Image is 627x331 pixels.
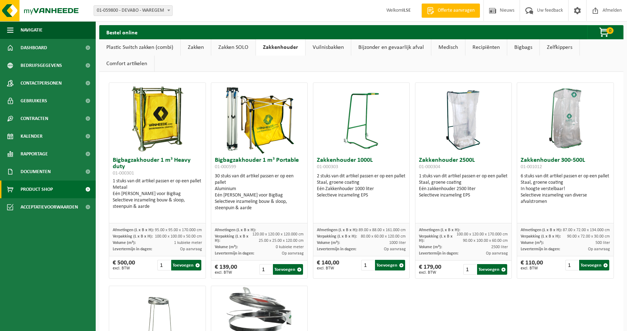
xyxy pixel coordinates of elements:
div: Selectieve inzameling EPS [317,192,406,199]
span: Verpakking (L x B x H): [215,234,248,243]
div: 1 stuks van dit artikel passen er op een pallet [419,173,508,199]
span: Afmetingen (L x B x H): [419,228,460,232]
img: 01-000303 [343,83,379,154]
div: 6 stuks van dit artikel passen er op een pallet [521,173,610,205]
span: 100.00 x 120.00 x 170.000 cm [457,232,508,236]
span: Levertermijn in dagen: [521,247,560,251]
a: Zakken [181,39,211,56]
span: 01-059800 - DEVABO - WAREGEM [94,6,172,16]
div: Selectieve inzameling bouw & sloop, steenpuin & aarde [113,197,202,210]
span: 87.00 x 72.00 x 134.000 cm [563,228,610,232]
div: 2 stuks van dit artikel passen er op een pallet [317,173,406,199]
h2: Bestel online [99,25,145,39]
img: 01-000599 [224,83,295,154]
span: 1 kubieke meter [174,241,202,245]
div: € 500,00 [113,260,135,270]
span: Offerte aanvragen [436,7,476,14]
button: Toevoegen [477,264,507,275]
span: 89.00 x 88.00 x 161.000 cm [359,228,406,232]
button: Toevoegen [273,264,303,275]
span: 95.00 x 95.00 x 170.000 cm [155,228,202,232]
a: Zakken SOLO [211,39,256,56]
div: Eén [PERSON_NAME] voor BigBag [215,192,304,199]
span: Volume (m³): [113,241,136,245]
div: In hoogte verstelbaar! [521,186,610,192]
span: 1000 liter [389,241,406,245]
img: 01-000301 [122,83,193,154]
span: Afmetingen (L x B x H): [317,228,358,232]
span: excl. BTW [113,266,135,270]
img: 01-001012 [530,83,601,154]
h3: Bigbagzakhouder 1 m³ Heavy duty [113,157,202,176]
div: € 139,00 [215,264,237,275]
a: Bigbags [507,39,539,56]
span: 80.00 x 60.00 x 120.00 cm [361,234,406,239]
span: Kalender [21,127,43,145]
h3: Zakkenhouder 300-500L [521,157,610,171]
span: 100.00 x 100.00 x 50.00 cm [155,234,202,239]
div: 1 stuks van dit artikel passen er op een pallet [113,178,202,210]
span: 01-000599 [215,164,236,170]
h3: Zakkenhouder 1000L [317,157,406,171]
span: Op aanvraag [486,251,508,256]
div: Staal, groene coating [317,179,406,186]
input: 1 [361,260,374,270]
span: Product Shop [21,181,53,198]
span: Levertermijn in dagen: [215,251,254,256]
a: Medisch [431,39,465,56]
span: Afmetingen (L x B x H): [113,228,154,232]
div: € 110,00 [521,260,543,270]
span: Levertermijn in dagen: [113,247,152,251]
span: 500 liter [595,241,610,245]
span: Acceptatievoorwaarden [21,198,78,216]
span: Verpakking (L x B x H): [113,234,153,239]
input: 1 [259,264,273,275]
button: Toevoegen [579,260,609,270]
span: Navigatie [21,21,43,39]
input: 1 [463,264,476,275]
div: Staal, groene coating [521,179,610,186]
button: 0 [587,25,623,39]
span: Levertermijn in dagen: [419,251,458,256]
span: Volume (m³): [521,241,544,245]
a: Offerte aanvragen [421,4,480,18]
span: Rapportage [21,145,48,163]
span: 2500 liter [491,245,508,249]
div: € 140,00 [317,260,339,270]
span: Afmetingen (L x B x H): [215,228,256,232]
span: Op aanvraag [180,247,202,251]
span: Documenten [21,163,51,181]
a: Plastic Switch zakken (combi) [99,39,180,56]
span: Verpakking (L x B x H): [419,234,453,243]
div: Eén Zakkenhouder 1000 liter [317,186,406,192]
strong: ILSE [402,8,411,13]
span: Op aanvraag [384,247,406,251]
span: Volume (m³): [317,241,340,245]
img: 01-000304 [446,83,481,154]
a: Zelfkippers [540,39,580,56]
span: 25.00 x 25.00 x 120.00 cm [259,239,304,243]
span: 0 [606,27,614,34]
span: 0 kubieke meter [276,245,304,249]
button: Toevoegen [171,260,201,270]
div: 30 stuks van dit artikel passen er op een pallet [215,173,304,211]
span: 01-001012 [521,164,542,170]
span: Dashboard [21,39,47,57]
span: excl. BTW [521,266,543,270]
span: 90.00 x 72.00 x 30.00 cm [567,234,610,239]
span: excl. BTW [317,266,339,270]
span: excl. BTW [419,270,441,275]
span: 01-000303 [317,164,338,170]
h3: Zakkenhouder 2500L [419,157,508,171]
h3: Bigbagzakhouder 1 m³ Portable [215,157,304,171]
span: 01-000304 [419,164,440,170]
div: Eén zakkenhouder 2500 liter [419,186,508,192]
div: Staal, groene coating [419,179,508,186]
span: 120.00 x 120.00 x 120.000 cm [252,232,304,236]
button: Toevoegen [375,260,405,270]
a: Zakkenhouder [256,39,305,56]
div: € 179,00 [419,264,441,275]
a: Bijzonder en gevaarlijk afval [351,39,431,56]
span: Contactpersonen [21,74,62,92]
span: Volume (m³): [419,245,442,249]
